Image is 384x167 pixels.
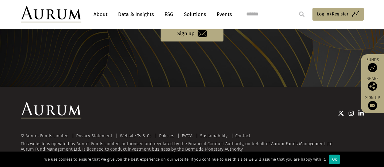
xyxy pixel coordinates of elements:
[329,155,340,164] div: Ok
[317,10,348,18] span: Log in/Register
[21,134,72,138] div: © Aurum Funds Limited
[200,133,228,139] a: Sustainability
[312,8,364,21] a: Log in/Register
[348,110,354,116] img: Instagram icon
[76,133,112,139] a: Privacy Statement
[368,63,377,72] img: Access Funds
[181,9,209,20] a: Solutions
[120,133,151,139] a: Website Ts & Cs
[368,101,377,110] img: Sign up to our newsletter
[296,8,308,20] input: Submit
[358,110,364,116] img: Linkedin icon
[182,133,192,139] a: FATCA
[161,9,176,20] a: ESG
[368,82,377,91] img: Share this post
[161,26,223,42] a: Sign up
[364,77,381,91] div: Share
[235,133,250,139] a: Contact
[21,102,81,119] img: Aurum Logo
[115,9,157,20] a: Data & Insights
[159,133,174,139] a: Policies
[364,95,381,110] a: Sign up
[364,57,381,72] a: Funds
[21,134,364,152] div: This website is operated by Aurum Funds Limited, authorised and regulated by the Financial Conduc...
[214,9,232,20] a: Events
[338,110,344,116] img: Twitter icon
[90,9,110,20] a: About
[21,6,81,22] img: Aurum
